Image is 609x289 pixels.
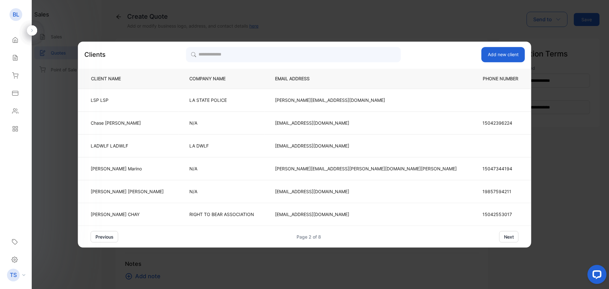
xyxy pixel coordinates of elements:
[189,188,254,195] p: N/A
[582,262,609,289] iframe: LiveChat chat widget
[84,50,106,59] p: Clients
[482,165,519,172] p: 15047344194
[482,211,519,218] p: 15042553017
[91,97,164,103] p: LSP LSP
[91,120,164,126] p: Chase [PERSON_NAME]
[481,47,525,62] button: Add new client
[189,120,254,126] p: N/A
[275,165,457,172] p: [PERSON_NAME][EMAIL_ADDRESS][PERSON_NAME][DOMAIN_NAME][PERSON_NAME]
[91,188,164,195] p: [PERSON_NAME] [PERSON_NAME]
[482,188,519,195] p: 19857594211
[275,120,457,126] p: [EMAIL_ADDRESS][DOMAIN_NAME]
[189,211,254,218] p: RIGHT TO BEAR ASSOCIATION
[10,271,17,279] p: TS
[13,10,19,19] p: BL
[482,120,519,126] p: 15042396224
[297,233,321,240] div: Page 2 of 8
[91,165,164,172] p: [PERSON_NAME] Marino
[189,165,254,172] p: N/A
[189,97,254,103] p: LA STATE POLICE
[91,231,118,242] button: previous
[275,211,457,218] p: [EMAIL_ADDRESS][DOMAIN_NAME]
[275,97,457,103] p: [PERSON_NAME][EMAIL_ADDRESS][DOMAIN_NAME]
[88,75,168,82] p: CLIENT NAME
[91,142,164,149] p: LADWLF LADWLF
[189,142,254,149] p: LA DWLF
[275,188,457,195] p: [EMAIL_ADDRESS][DOMAIN_NAME]
[275,75,457,82] p: EMAIL ADDRESS
[91,211,164,218] p: [PERSON_NAME] CHAY
[189,75,254,82] p: COMPANY NAME
[499,231,519,242] button: next
[478,75,521,82] p: PHONE NUMBER
[275,142,457,149] p: [EMAIL_ADDRESS][DOMAIN_NAME]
